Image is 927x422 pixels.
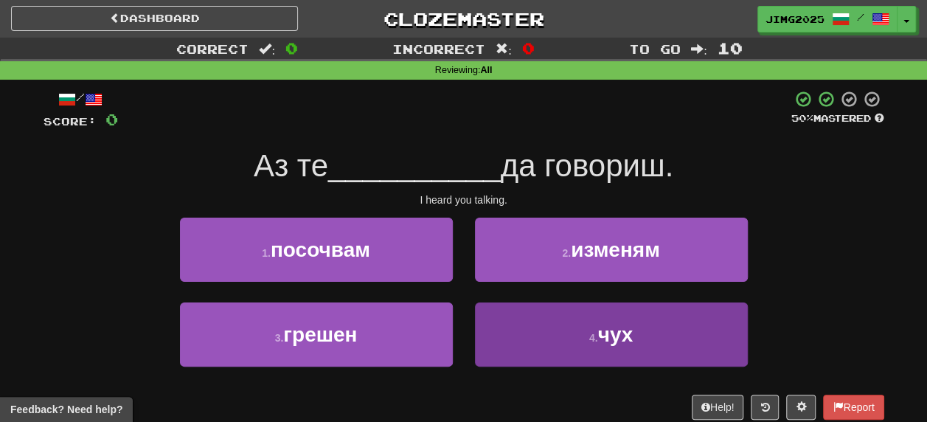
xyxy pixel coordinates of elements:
[271,238,370,261] span: посочвам
[44,193,884,207] div: I heard you talking.
[692,395,744,420] button: Help!
[176,41,249,56] span: Correct
[480,65,492,75] strong: All
[105,110,118,128] span: 0
[320,6,607,32] a: Clozemaster
[823,395,883,420] button: Report
[10,402,122,417] span: Open feedback widget
[751,395,779,420] button: Round history (alt+y)
[562,247,571,259] small: 2 .
[629,41,681,56] span: To go
[589,332,598,344] small: 4 .
[496,43,512,55] span: :
[791,112,813,124] span: 50 %
[765,13,824,26] span: JimG2025
[275,332,284,344] small: 3 .
[180,302,453,367] button: 3.грешен
[597,323,633,346] span: чух
[285,39,298,57] span: 0
[475,302,748,367] button: 4.чух
[522,39,535,57] span: 0
[328,148,501,183] span: __________
[571,238,660,261] span: изменям
[259,43,275,55] span: :
[283,323,357,346] span: грешен
[262,247,271,259] small: 1 .
[757,6,898,32] a: JimG2025 /
[500,148,673,183] span: да говориш.
[44,115,97,128] span: Score:
[44,90,118,108] div: /
[718,39,743,57] span: 10
[392,41,485,56] span: Incorrect
[180,218,453,282] button: 1.посочвам
[11,6,298,31] a: Dashboard
[691,43,707,55] span: :
[254,148,328,183] span: Аз те
[475,218,748,282] button: 2.изменям
[791,112,884,125] div: Mastered
[857,12,864,22] span: /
